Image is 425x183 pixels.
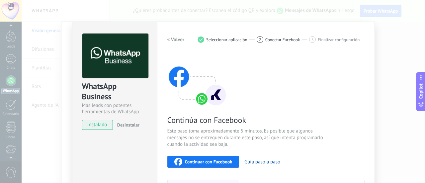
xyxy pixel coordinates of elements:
[117,122,139,128] span: Desinstalar
[265,37,300,42] span: Conectar Facebook
[115,120,139,130] button: Desinstalar
[82,120,113,130] span: instalado
[311,37,314,43] span: 3
[259,37,261,43] span: 2
[167,37,185,43] h2: < Volver
[244,159,280,165] button: Guía paso a paso
[167,115,325,125] span: Continúa con Facebook
[167,156,239,168] button: Continuar con Facebook
[167,128,325,148] span: Este paso toma aproximadamente 5 minutos. Es posible que algunos mensajes no se entreguen durante...
[167,53,227,107] img: connect with facebook
[82,34,148,78] img: logo_main.png
[418,83,424,99] span: Copilot
[167,34,185,46] button: < Volver
[82,81,147,102] div: WhatsApp Business
[206,37,247,42] span: Seleccionar aplicación
[82,102,147,115] div: Más leads con potentes herramientas de WhatsApp
[185,159,232,164] span: Continuar con Facebook
[318,37,360,42] span: Finalizar configuración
